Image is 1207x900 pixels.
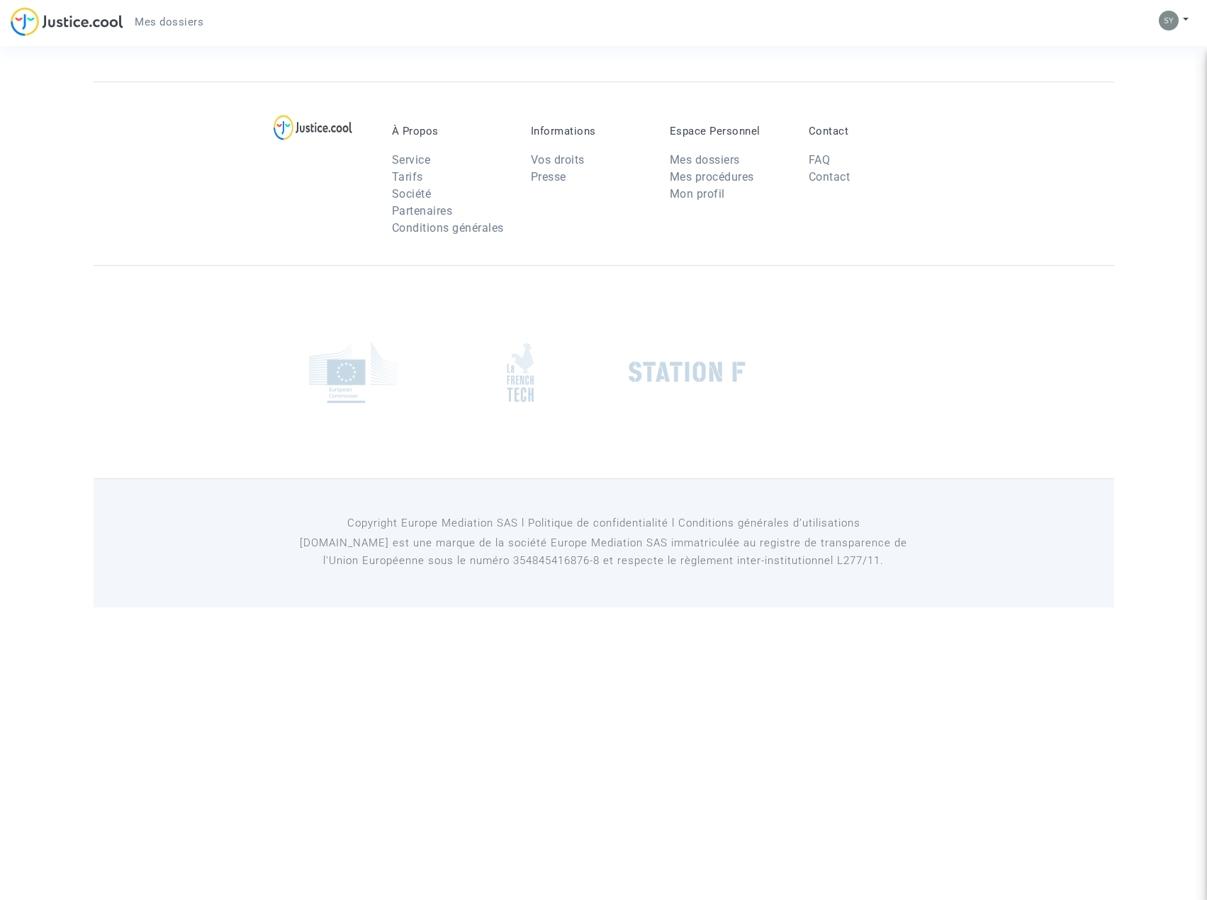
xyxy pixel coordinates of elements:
[670,125,787,137] p: Espace Personnel
[392,170,423,184] a: Tarifs
[670,153,740,167] a: Mes dossiers
[392,187,432,201] a: Société
[629,361,746,383] img: stationf.png
[392,125,510,137] p: À Propos
[1159,11,1179,30] img: d7dd7dc5ac79a4b451e44d589370ab3b
[11,7,123,36] img: jc-logo.svg
[309,342,398,403] img: europe_commision.png
[392,204,453,218] a: Partenaires
[281,534,926,570] p: [DOMAIN_NAME] est une marque de la société Europe Mediation SAS immatriculée au registre de tr...
[123,11,215,33] a: Mes dossiers
[531,153,585,167] a: Vos droits
[531,170,566,184] a: Presse
[809,170,850,184] a: Contact
[281,514,926,532] p: Copyright Europe Mediation SAS l Politique de confidentialité l Conditions générales d’utilisa...
[809,153,831,167] a: FAQ
[392,153,431,167] a: Service
[809,125,926,137] p: Contact
[507,342,534,403] img: french_tech.png
[531,125,649,137] p: Informations
[392,221,504,235] a: Conditions générales
[670,170,754,184] a: Mes procédures
[274,115,352,140] img: logo-lg.svg
[135,16,203,28] span: Mes dossiers
[670,187,725,201] a: Mon profil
